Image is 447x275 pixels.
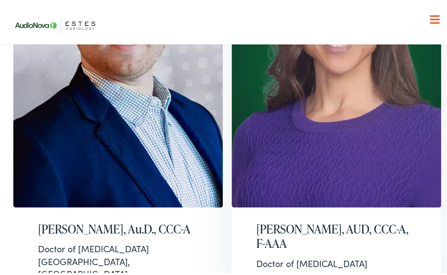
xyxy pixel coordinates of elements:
h2: [PERSON_NAME], Au.D., CCC-A [38,220,198,234]
div: Doctor of [MEDICAL_DATA] [256,254,416,267]
h2: [PERSON_NAME], AUD, CCC-A, F-AAA [256,220,416,248]
div: Doctor of [MEDICAL_DATA] [38,240,198,252]
a: What We Offer [16,39,445,70]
